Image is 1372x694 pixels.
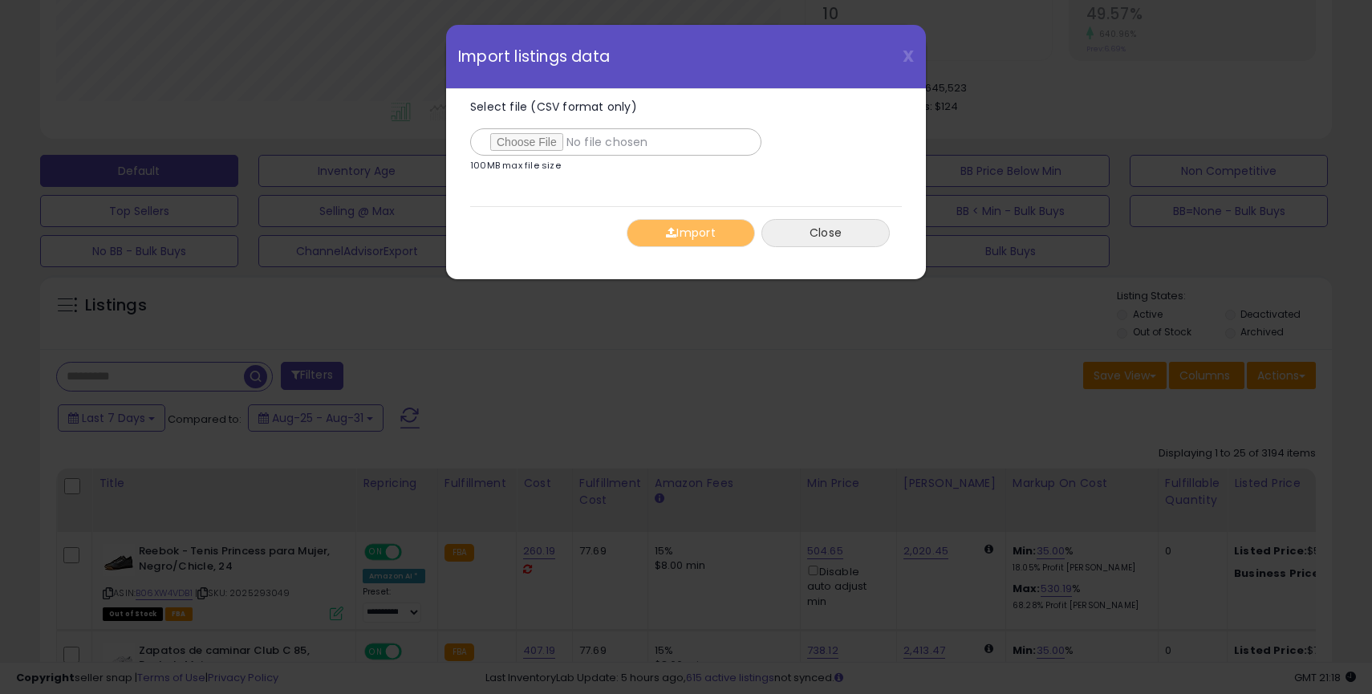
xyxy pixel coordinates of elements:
span: Import listings data [458,49,610,64]
span: X [903,45,914,67]
button: Import [627,219,755,247]
button: Close [761,219,890,247]
span: Select file (CSV format only) [470,99,637,115]
p: 100MB max file size [470,161,561,170]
